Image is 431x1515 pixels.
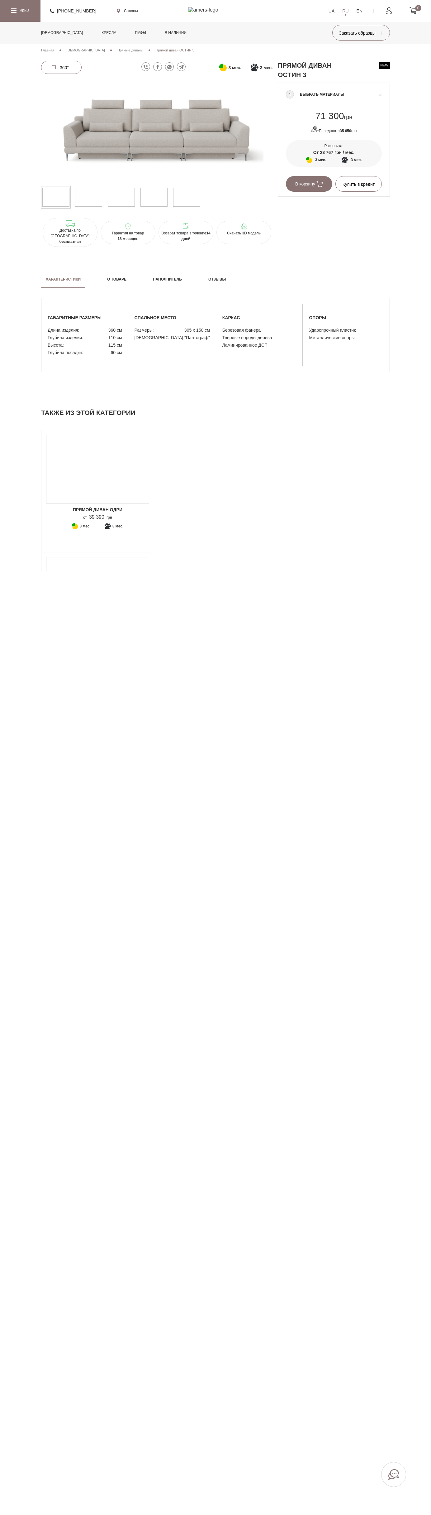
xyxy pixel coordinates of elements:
span: Металлические опоры [309,334,354,341]
img: Прямой диван ОСТИН 3 s-1 [75,188,102,207]
a: Салоны [117,8,138,14]
span: Березовая фанера [222,326,261,334]
img: s_ [173,188,200,207]
span: [DEMOGRAPHIC_DATA] [67,48,105,52]
span: 3 мес. [228,64,241,71]
span: new [379,62,390,69]
span: 360 см [108,326,122,334]
a: Кресла [97,22,121,44]
span: спальное место [135,314,210,322]
img: Прямой диван ОСТИН 3 s-2 [108,188,135,207]
a: Наполнитель [148,270,187,288]
a: Прямые диваны [117,47,143,53]
a: RU [342,7,348,15]
h2: Также из этой категории [41,408,390,417]
button: Купить в кредит [335,176,382,192]
h2: Наполнитель [153,277,182,282]
a: О товаре [102,270,131,288]
span: 3 мес. [315,156,326,164]
b: 18 месяцев [117,237,138,241]
a: Отзывы [204,270,230,288]
a: Главная [41,47,54,53]
img: Прямой диван ОСТИН 3 s-0 [42,188,69,207]
span: Ударопрочный пластик [309,326,356,334]
span: Заказать образцы [339,31,383,36]
span: Купить в кредит [343,182,375,187]
img: Прямой диван ОСТИН 3 s-3 [140,188,168,207]
span: грн / мес. [334,150,354,155]
b: бесплатная [59,239,81,244]
span: Выбрать материалы [300,91,377,98]
a: telegram [177,62,186,71]
a: [DEMOGRAPHIC_DATA] [67,47,105,53]
span: Прямые диваны [117,48,143,52]
a: Характеристики [41,270,85,288]
span: 71 300 [315,111,344,121]
p: Скачать 3D модель [219,230,269,236]
span: Размеры: [135,326,154,334]
a: [DEMOGRAPHIC_DATA] [36,22,88,44]
a: Пуфы [130,22,151,44]
span: 3 мес. [351,156,362,164]
a: Прямой диван Ноэми Прямой диван Ноэми [46,557,149,642]
b: 35 650 [340,129,351,133]
span: 60 см [111,349,122,356]
img: Прямой диван ОСТИН 3 -0 [41,79,273,183]
h2: О товаре [107,277,126,282]
span: 23 767 [320,150,333,155]
span: опоры [309,314,383,322]
span: Прямой диван Одри [46,507,149,513]
span: В корзину [295,181,323,186]
a: в наличии [160,22,191,44]
span: 3 мес. [260,64,273,71]
a: [PHONE_NUMBER] [50,7,96,15]
a: 360° [41,61,82,74]
p: от грн [83,514,112,520]
p: Передплата грн [286,124,382,134]
a: EN [357,7,362,15]
span: Глубина изделия: [48,334,83,341]
span: [DEMOGRAPHIC_DATA]: [135,334,185,341]
a: whatsapp [165,62,174,71]
span: Длина изделия: [48,326,79,334]
h1: Прямой диван ОСТИН 3 [278,61,349,79]
a: viber [141,62,150,71]
h2: Характеристики [46,277,81,282]
p: Доставка по [GEOGRAPHIC_DATA] [45,228,95,244]
span: 360° [60,65,69,70]
b: 14 дней [182,231,211,241]
span: От [313,150,319,155]
button: В корзину [286,176,332,192]
a: facebook [153,62,162,71]
span: 39 390 [87,514,107,520]
span: "Пантограф" [184,334,210,341]
a: Прямой диван Одри Прямой диван Одри Прямой диван Одри от39 390грн [46,435,149,520]
span: 110 см [108,334,122,341]
svg: Покупка частями от монобанк [251,64,258,71]
span: Ламинированное ДСП [222,341,268,349]
span: 305 x 150 см [184,326,210,334]
span: каркас [222,314,297,322]
a: UA [329,7,334,15]
span: габаритные размеры [48,314,122,322]
svg: Оплата частями от ПриватБанка [219,64,227,71]
p: Возврат товара в течение [161,230,211,242]
p: Гарантия на товар [103,230,153,242]
h2: Отзывы [208,277,226,282]
span: грн [315,114,352,120]
span: Главная [41,48,54,52]
button: Заказать образцы [332,25,390,41]
p: Рассрочка: [286,143,382,149]
span: Высота: [48,341,64,349]
span: 0 [415,5,421,11]
span: Глубина посадки: [48,349,83,356]
span: Твердые породы дерева [222,334,272,341]
span: 115 см [108,341,122,349]
div: 1 [286,90,294,99]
